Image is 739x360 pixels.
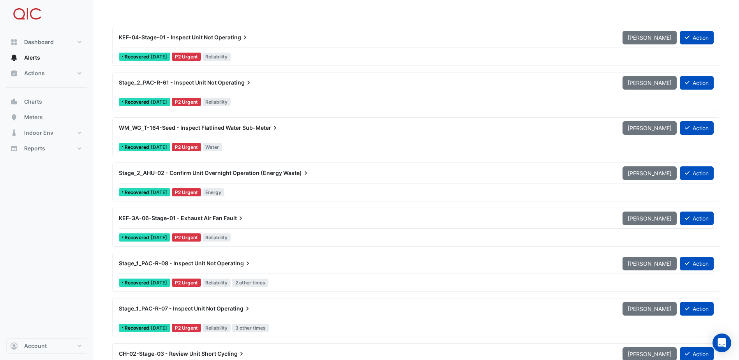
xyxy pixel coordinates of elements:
[6,65,87,81] button: Actions
[680,257,714,270] button: Action
[10,145,18,152] app-icon: Reports
[119,305,215,312] span: Stage_1_PAC-R-07 - Inspect Unit Not
[628,260,672,267] span: [PERSON_NAME]
[680,302,714,316] button: Action
[24,145,45,152] span: Reports
[203,53,231,61] span: Reliability
[628,34,672,41] span: [PERSON_NAME]
[119,260,216,266] span: Stage_1_PAC-R-08 - Inspect Unit Not
[203,98,231,106] span: Reliability
[6,109,87,125] button: Meters
[713,334,731,352] div: Open Intercom Messenger
[151,280,167,286] span: Tue 20-May-2025 11:15 AEST
[218,79,252,86] span: Operating
[119,124,241,131] span: WM_WG_T-164-Seed - Inspect Flatlined Water
[623,257,677,270] button: [PERSON_NAME]
[623,121,677,135] button: [PERSON_NAME]
[623,302,677,316] button: [PERSON_NAME]
[203,188,225,196] span: Energy
[628,79,672,86] span: [PERSON_NAME]
[172,324,201,332] div: P2 Urgent
[24,54,40,62] span: Alerts
[125,100,151,104] span: Recovered
[232,324,269,332] span: 3 other times
[125,55,151,59] span: Recovered
[680,31,714,44] button: Action
[203,324,231,332] span: Reliability
[242,124,279,132] span: Sub-Meter
[172,53,201,61] div: P2 Urgent
[628,125,672,131] span: [PERSON_NAME]
[10,98,18,106] app-icon: Charts
[172,143,201,151] div: P2 Urgent
[10,54,18,62] app-icon: Alerts
[628,170,672,176] span: [PERSON_NAME]
[623,212,677,225] button: [PERSON_NAME]
[680,76,714,90] button: Action
[24,69,45,77] span: Actions
[203,233,231,242] span: Reliability
[125,235,151,240] span: Recovered
[628,215,672,222] span: [PERSON_NAME]
[10,113,18,121] app-icon: Meters
[125,281,151,285] span: Recovered
[6,34,87,50] button: Dashboard
[10,69,18,77] app-icon: Actions
[119,169,282,176] span: Stage_2_AHU-02 - Confirm Unit Overnight Operation (Energy
[125,190,151,195] span: Recovered
[680,212,714,225] button: Action
[151,144,167,150] span: Wed 16-Jul-2025 11:45 AEST
[151,99,167,105] span: Sat 26-Jul-2025 08:17 AEST
[172,279,201,287] div: P2 Urgent
[172,98,201,106] div: P2 Urgent
[680,121,714,135] button: Action
[6,50,87,65] button: Alerts
[214,34,249,41] span: Operating
[9,6,44,22] img: Company Logo
[628,305,672,312] span: [PERSON_NAME]
[217,305,251,312] span: Operating
[232,279,268,287] span: 2 other times
[203,279,231,287] span: Reliability
[125,326,151,330] span: Recovered
[24,342,47,350] span: Account
[172,188,201,196] div: P2 Urgent
[151,189,167,195] span: Sat 21-Jun-2025 00:02 AEST
[6,94,87,109] button: Charts
[119,215,222,221] span: KEF-3A-06-Stage-01 - Exhaust Air Fan
[623,31,677,44] button: [PERSON_NAME]
[125,145,151,150] span: Recovered
[10,38,18,46] app-icon: Dashboard
[119,350,216,357] span: CH-02-Stage-03 - Review Unit Short
[24,38,54,46] span: Dashboard
[623,166,677,180] button: [PERSON_NAME]
[6,125,87,141] button: Indoor Env
[283,169,310,177] span: Waste)
[680,166,714,180] button: Action
[151,325,167,331] span: Fri 09-May-2025 12:02 AEST
[119,34,213,41] span: KEF-04-Stage-01 - Inspect Unit Not
[217,259,252,267] span: Operating
[224,214,245,222] span: Fault
[172,233,201,242] div: P2 Urgent
[151,54,167,60] span: Mon 28-Jul-2025 09:30 AEST
[628,351,672,357] span: [PERSON_NAME]
[6,141,87,156] button: Reports
[217,350,245,358] span: Cycling
[623,76,677,90] button: [PERSON_NAME]
[119,79,217,86] span: Stage_2_PAC-R-61 - Inspect Unit Not
[203,143,222,151] span: Water
[10,129,18,137] app-icon: Indoor Env
[6,338,87,354] button: Account
[24,129,53,137] span: Indoor Env
[24,113,43,121] span: Meters
[24,98,42,106] span: Charts
[151,235,167,240] span: Fri 20-Jun-2025 16:15 AEST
